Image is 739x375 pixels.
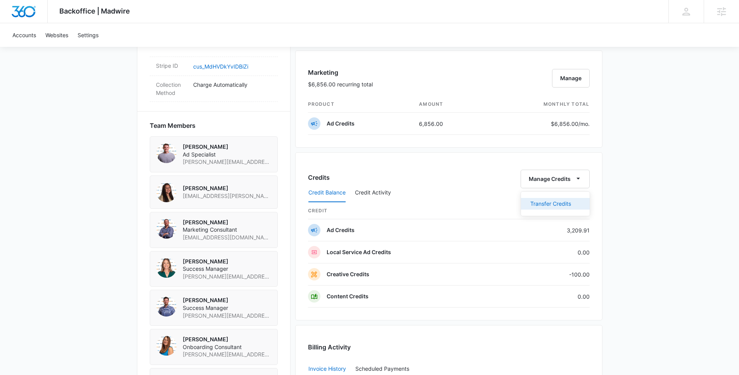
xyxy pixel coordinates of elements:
[156,335,177,356] img: Tracy Bowden
[327,248,391,256] p: Local Service Ad Credits
[507,286,590,308] td: 0.00
[183,343,271,351] span: Onboarding Consultant
[413,96,485,113] th: amount
[327,226,355,234] p: Ad Credits
[150,57,278,76] div: Stripe IDcus_MdHVDkYvIDBiZi
[183,158,271,166] span: [PERSON_NAME][EMAIL_ADDRESS][PERSON_NAME][DOMAIN_NAME]
[308,203,507,219] th: credit
[183,143,271,151] p: [PERSON_NAME]
[150,121,196,130] span: Team Members
[327,270,369,278] p: Creative Credits
[150,76,278,102] div: Collection MethodCharge Automatically
[413,113,485,135] td: 6,856.00
[8,23,41,47] a: Accounts
[308,184,346,202] button: Credit Balance
[551,120,590,128] p: $6,856.00
[308,80,373,88] p: $6,856.00 recurring total
[308,68,373,77] h3: Marketing
[183,258,271,265] p: [PERSON_NAME]
[521,198,590,210] button: Transfer Credits
[183,226,271,234] span: Marketing Consultant
[521,170,590,188] button: Manage Credits
[156,62,187,70] dt: Stripe ID
[156,143,177,163] img: Steven Warren
[156,81,187,97] dt: Collection Method
[530,201,571,206] div: Transfer Credits
[183,296,271,304] p: [PERSON_NAME]
[183,335,271,343] p: [PERSON_NAME]
[156,218,177,239] img: Luke Barnes
[486,96,590,113] th: monthly total
[355,366,412,372] div: Scheduled Payments
[327,292,369,300] p: Content Credits
[183,312,271,320] span: [PERSON_NAME][EMAIL_ADDRESS][PERSON_NAME][DOMAIN_NAME]
[552,69,590,88] button: Manage
[507,263,590,286] td: -100.00
[183,351,271,358] span: [PERSON_NAME][EMAIL_ADDRESS][PERSON_NAME][DOMAIN_NAME]
[156,258,177,278] img: Mary Brenton
[183,265,271,273] span: Success Manager
[355,184,391,202] button: Credit Activity
[183,184,271,192] p: [PERSON_NAME]
[193,63,248,70] a: cus_MdHVDkYvIDBiZi
[578,120,590,127] span: /mo.
[183,304,271,312] span: Success Manager
[327,120,355,127] p: Ad Credits
[308,342,590,352] h3: Billing Activity
[73,23,103,47] a: Settings
[183,192,271,200] span: [EMAIL_ADDRESS][PERSON_NAME][DOMAIN_NAME]
[308,96,413,113] th: product
[507,203,590,219] th: Remaining
[183,234,271,241] span: [EMAIL_ADDRESS][DOMAIN_NAME]
[308,173,330,182] h3: Credits
[183,151,271,158] span: Ad Specialist
[156,182,177,202] img: Audriana Talamantes
[183,273,271,280] span: [PERSON_NAME][EMAIL_ADDRESS][PERSON_NAME][DOMAIN_NAME]
[507,219,590,241] td: 3,209.91
[41,23,73,47] a: Websites
[183,218,271,226] p: [PERSON_NAME]
[156,296,177,317] img: Chris Johns
[59,7,130,15] span: Backoffice | Madwire
[193,81,272,89] p: Charge Automatically
[507,241,590,263] td: 0.00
